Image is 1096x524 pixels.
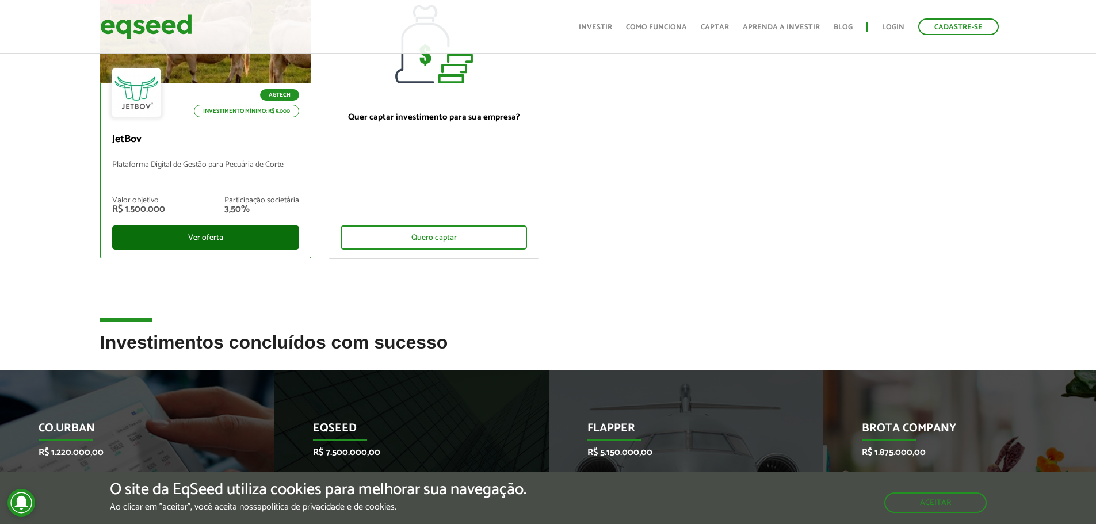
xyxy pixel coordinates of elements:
[341,112,528,123] p: Quer captar investimento para sua empresa?
[224,205,299,214] div: 3,50%
[112,197,165,205] div: Valor objetivo
[39,447,219,458] p: R$ 1.220.000,00
[194,105,299,117] p: Investimento mínimo: R$ 5.000
[313,422,493,441] p: EqSeed
[112,205,165,214] div: R$ 1.500.000
[224,197,299,205] div: Participação societária
[882,24,904,31] a: Login
[313,447,493,458] p: R$ 7.500.000,00
[884,492,987,513] button: Aceitar
[862,447,1042,458] p: R$ 1.875.000,00
[341,225,528,250] div: Quero captar
[100,12,192,42] img: EqSeed
[260,89,299,101] p: Agtech
[110,502,526,512] p: Ao clicar em "aceitar", você aceita nossa .
[626,24,687,31] a: Como funciona
[918,18,999,35] a: Cadastre-se
[112,225,299,250] div: Ver oferta
[834,24,853,31] a: Blog
[587,447,767,458] p: R$ 5.150.000,00
[743,24,820,31] a: Aprenda a investir
[262,503,395,512] a: política de privacidade e de cookies
[110,481,526,499] h5: O site da EqSeed utiliza cookies para melhorar sua navegação.
[701,24,729,31] a: Captar
[579,24,612,31] a: Investir
[39,422,219,441] p: Co.Urban
[862,422,1042,441] p: Brota Company
[112,133,299,146] p: JetBov
[587,422,767,441] p: Flapper
[112,160,299,185] p: Plataforma Digital de Gestão para Pecuária de Corte
[100,332,996,370] h2: Investimentos concluídos com sucesso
